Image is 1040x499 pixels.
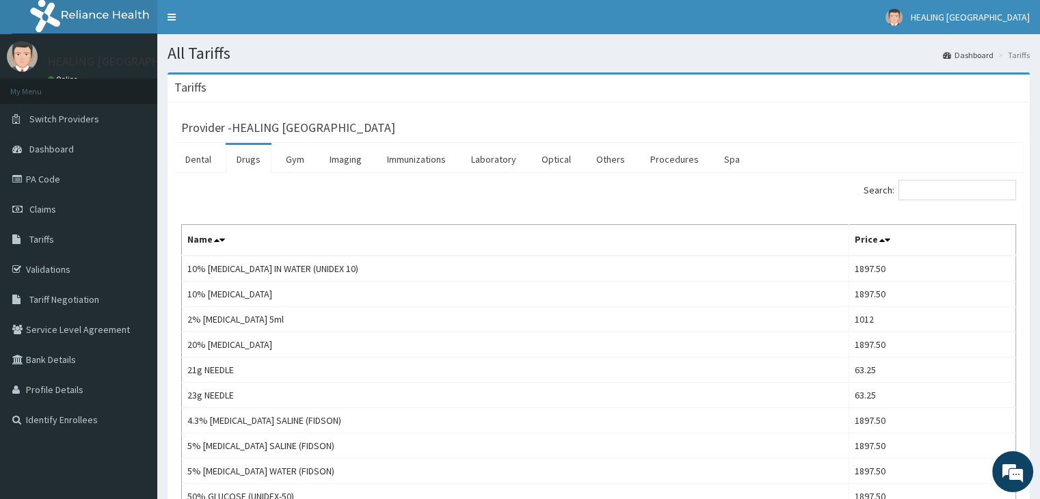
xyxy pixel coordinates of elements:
input: Search: [898,180,1016,200]
td: 21g NEEDLE [182,358,849,383]
td: 1897.50 [849,282,1016,307]
h3: Provider - HEALING [GEOGRAPHIC_DATA] [181,122,395,134]
a: Optical [531,145,582,174]
label: Search: [864,180,1016,200]
a: Gym [275,145,315,174]
td: 1897.50 [849,408,1016,433]
a: Online [48,75,81,84]
span: HEALING [GEOGRAPHIC_DATA] [911,11,1030,23]
a: Others [585,145,636,174]
td: 1012 [849,307,1016,332]
td: 4.3% [MEDICAL_DATA] SALINE (FIDSON) [182,408,849,433]
td: 10% [MEDICAL_DATA] IN WATER (UNIDEX 10) [182,256,849,282]
span: We're online! [79,158,189,296]
a: Imaging [319,145,373,174]
td: 5% [MEDICAL_DATA] SALINE (FIDSON) [182,433,849,459]
span: Tariffs [29,233,54,245]
td: 2% [MEDICAL_DATA] 5ml [182,307,849,332]
div: Minimize live chat window [224,7,257,40]
a: Dental [174,145,222,174]
td: 23g NEEDLE [182,383,849,408]
td: 1897.50 [849,433,1016,459]
span: Tariff Negotiation [29,293,99,306]
td: 20% [MEDICAL_DATA] [182,332,849,358]
a: Immunizations [376,145,457,174]
div: Chat with us now [71,77,230,94]
th: Price [849,225,1016,256]
a: Spa [713,145,751,174]
td: 10% [MEDICAL_DATA] [182,282,849,307]
span: Dashboard [29,143,74,155]
th: Name [182,225,849,256]
td: 63.25 [849,358,1016,383]
span: Switch Providers [29,113,99,125]
a: Laboratory [460,145,527,174]
p: HEALING [GEOGRAPHIC_DATA] [48,55,210,68]
h3: Tariffs [174,81,206,94]
td: 1897.50 [849,256,1016,282]
img: User Image [885,9,903,26]
td: 1897.50 [849,332,1016,358]
span: Claims [29,203,56,215]
img: d_794563401_company_1708531726252_794563401 [25,68,55,103]
a: Procedures [639,145,710,174]
td: 63.25 [849,383,1016,408]
li: Tariffs [995,49,1030,61]
img: User Image [7,41,38,72]
td: 5% [MEDICAL_DATA] WATER (FIDSON) [182,459,849,484]
h1: All Tariffs [168,44,1030,62]
a: Dashboard [943,49,994,61]
a: Drugs [226,145,271,174]
td: 1897.50 [849,459,1016,484]
textarea: Type your message and hit 'Enter' [7,345,261,392]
